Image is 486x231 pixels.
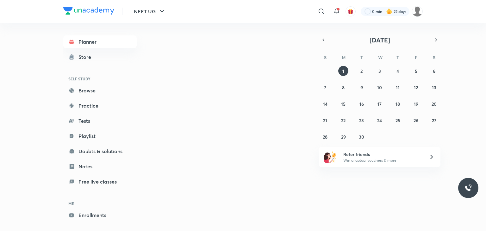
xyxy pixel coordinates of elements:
[411,115,421,125] button: September 26, 2025
[357,132,367,142] button: September 30, 2025
[375,66,385,76] button: September 3, 2025
[343,151,421,158] h6: Refer friends
[341,134,346,140] abbr: September 29, 2025
[338,66,348,76] button: September 1, 2025
[63,7,114,16] a: Company Logo
[324,54,327,60] abbr: Sunday
[415,68,417,74] abbr: September 5, 2025
[414,84,418,91] abbr: September 12, 2025
[328,35,432,44] button: [DATE]
[320,82,330,92] button: September 7, 2025
[63,99,137,112] a: Practice
[63,115,137,127] a: Tests
[396,101,400,107] abbr: September 18, 2025
[429,115,439,125] button: September 27, 2025
[348,9,353,14] img: avatar
[432,84,436,91] abbr: September 13, 2025
[342,84,345,91] abbr: September 8, 2025
[63,209,137,222] a: Enrollments
[393,82,403,92] button: September 11, 2025
[63,145,137,158] a: Doubts & solutions
[377,101,382,107] abbr: September 17, 2025
[377,84,382,91] abbr: September 10, 2025
[429,66,439,76] button: September 6, 2025
[63,73,137,84] h6: SELF STUDY
[320,115,330,125] button: September 21, 2025
[63,130,137,142] a: Playlist
[342,54,346,60] abbr: Monday
[130,5,170,18] button: NEET UG
[341,101,346,107] abbr: September 15, 2025
[63,51,137,63] a: Store
[323,101,327,107] abbr: September 14, 2025
[432,101,437,107] abbr: September 20, 2025
[411,99,421,109] button: September 19, 2025
[396,117,400,123] abbr: September 25, 2025
[429,99,439,109] button: September 20, 2025
[324,84,326,91] abbr: September 7, 2025
[78,53,95,61] div: Store
[338,99,348,109] button: September 15, 2025
[412,6,423,17] img: Tanya Kumari
[411,66,421,76] button: September 5, 2025
[320,99,330,109] button: September 14, 2025
[375,115,385,125] button: September 24, 2025
[377,117,382,123] abbr: September 24, 2025
[414,101,418,107] abbr: September 19, 2025
[386,8,392,15] img: streak
[375,82,385,92] button: September 10, 2025
[320,132,330,142] button: September 28, 2025
[464,184,472,192] img: ttu
[63,160,137,173] a: Notes
[357,82,367,92] button: September 9, 2025
[359,101,364,107] abbr: September 16, 2025
[357,115,367,125] button: September 23, 2025
[342,68,344,74] abbr: September 1, 2025
[359,134,364,140] abbr: September 30, 2025
[360,68,363,74] abbr: September 2, 2025
[63,175,137,188] a: Free live classes
[433,68,435,74] abbr: September 6, 2025
[63,84,137,97] a: Browse
[433,54,435,60] abbr: Saturday
[338,82,348,92] button: September 8, 2025
[378,68,381,74] abbr: September 3, 2025
[357,66,367,76] button: September 2, 2025
[323,134,327,140] abbr: September 28, 2025
[360,54,363,60] abbr: Tuesday
[393,99,403,109] button: September 18, 2025
[396,54,399,60] abbr: Thursday
[324,151,337,163] img: referral
[393,66,403,76] button: September 4, 2025
[396,84,400,91] abbr: September 11, 2025
[432,117,436,123] abbr: September 27, 2025
[338,115,348,125] button: September 22, 2025
[396,68,399,74] abbr: September 4, 2025
[63,7,114,15] img: Company Logo
[323,117,327,123] abbr: September 21, 2025
[63,35,137,48] a: Planner
[378,54,383,60] abbr: Wednesday
[357,99,367,109] button: September 16, 2025
[414,117,418,123] abbr: September 26, 2025
[338,132,348,142] button: September 29, 2025
[343,158,421,163] p: Win a laptop, vouchers & more
[375,99,385,109] button: September 17, 2025
[429,82,439,92] button: September 13, 2025
[415,54,417,60] abbr: Friday
[360,84,363,91] abbr: September 9, 2025
[63,198,137,209] h6: ME
[370,36,390,44] span: [DATE]
[346,6,356,16] button: avatar
[341,117,346,123] abbr: September 22, 2025
[359,117,364,123] abbr: September 23, 2025
[393,115,403,125] button: September 25, 2025
[411,82,421,92] button: September 12, 2025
